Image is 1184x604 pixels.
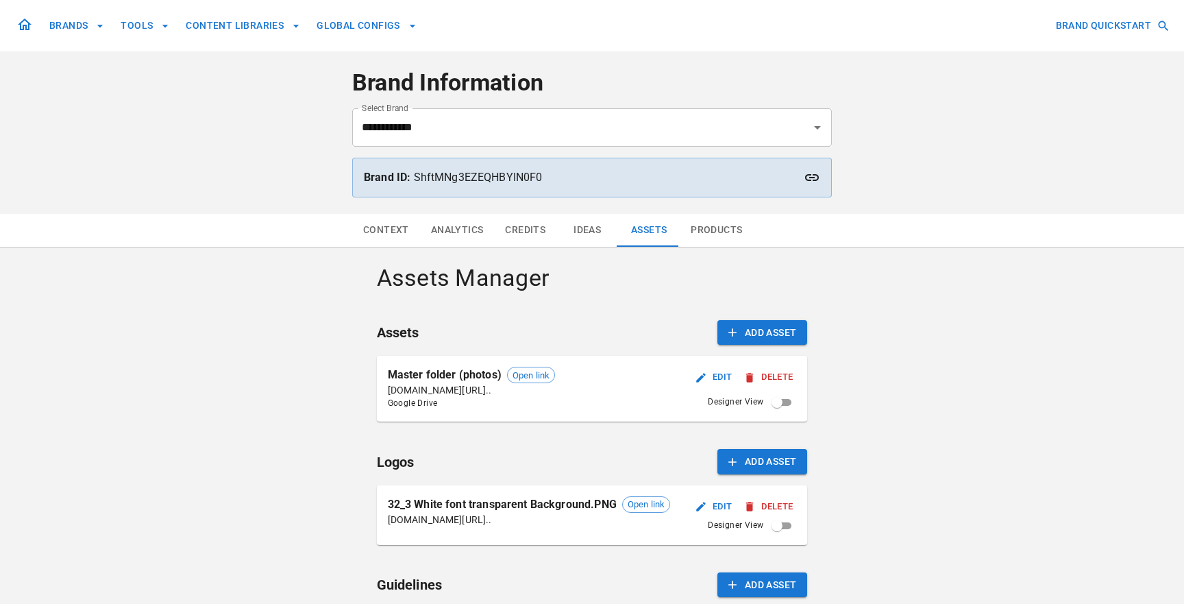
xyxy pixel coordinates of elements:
[311,13,422,38] button: GLOBAL CONFIGS
[708,396,763,409] span: Designer View
[352,69,832,97] h4: Brand Information
[741,367,796,388] button: Delete
[364,171,410,184] strong: Brand ID:
[708,519,763,533] span: Designer View
[494,214,556,247] button: Credits
[692,367,736,388] button: Edit
[388,383,556,397] p: [DOMAIN_NAME][URL]..
[377,264,808,293] h4: Assets Manager
[508,369,554,383] span: Open link
[618,214,680,247] button: Assets
[364,169,820,186] p: ShftMNg3EZEQHBYlN0F0
[377,574,443,596] h6: Guidelines
[692,496,736,518] button: Edit
[741,496,796,518] button: Delete
[717,449,808,474] button: Add Asset
[1050,13,1173,38] button: BRAND QUICKSTART
[808,118,827,137] button: Open
[377,451,415,473] h6: Logos
[420,214,495,247] button: Analytics
[717,320,808,346] button: Add Asset
[388,367,502,383] p: Master folder (photos)
[180,13,306,38] button: CONTENT LIBRARIES
[717,572,808,598] button: Add Asset
[377,322,419,343] h6: Assets
[388,513,671,527] p: [DOMAIN_NAME][URL]..
[622,496,670,513] div: Open link
[680,214,753,247] button: Products
[507,367,555,383] div: Open link
[44,13,110,38] button: BRANDS
[115,13,175,38] button: TOOLS
[362,102,408,114] label: Select Brand
[352,214,420,247] button: Context
[388,496,617,513] p: 32_3 White font transparent Background.PNG
[623,498,669,511] span: Open link
[388,397,556,411] span: Google Drive
[556,214,618,247] button: Ideas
